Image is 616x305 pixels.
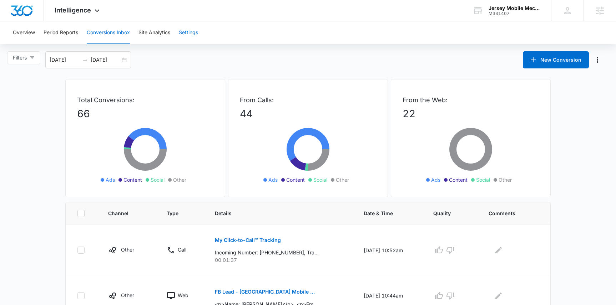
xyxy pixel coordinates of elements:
p: Web [178,291,188,299]
button: Period Reports [44,21,78,44]
button: FB Lead - [GEOGRAPHIC_DATA] Mobile Mechanics - Service Requested [215,283,319,300]
span: Channel [108,210,140,217]
span: Ads [268,176,278,183]
button: Overview [13,21,35,44]
span: to [82,57,88,63]
p: FB Lead - [GEOGRAPHIC_DATA] Mobile Mechanics - Service Requested [215,289,319,294]
input: Start date [50,56,79,64]
button: My Click-to-Call™ Tracking [215,232,281,249]
p: Total Conversions: [77,95,213,105]
p: 66 [77,106,213,121]
span: Social [313,176,327,183]
span: Ads [431,176,440,183]
button: New Conversion [523,51,589,68]
div: account id [489,11,541,16]
span: Quality [433,210,461,217]
div: account name [489,5,541,11]
button: Site Analytics [138,21,170,44]
button: Manage Numbers [592,54,603,66]
p: 22 [403,106,539,121]
button: Settings [179,21,198,44]
button: Conversions Inbox [87,21,130,44]
span: Ads [106,176,115,183]
span: swap-right [82,57,88,63]
span: Social [476,176,490,183]
span: Other [499,176,512,183]
span: Details [215,210,336,217]
input: End date [91,56,120,64]
span: Content [123,176,142,183]
p: 44 [240,106,376,121]
span: Other [336,176,349,183]
p: 00:01:37 [215,256,347,264]
p: From the Web: [403,95,539,105]
p: Other [121,246,134,253]
td: [DATE] 10:52am [355,224,425,276]
button: Edit Comments [493,290,504,301]
p: Other [121,291,134,299]
span: Content [449,176,468,183]
span: Social [151,176,165,183]
span: Other [173,176,186,183]
span: Type [167,210,187,217]
button: Filters [7,51,40,64]
span: Comments [489,210,529,217]
p: My Click-to-Call™ Tracking [215,238,281,243]
p: Call [178,246,186,253]
button: Edit Comments [493,244,504,256]
p: Incoming Number: [PHONE_NUMBER], Tracking Number: [PHONE_NUMBER], Ring To: [PHONE_NUMBER], Caller... [215,249,319,256]
span: Date & Time [364,210,406,217]
span: Content [286,176,305,183]
span: Filters [13,54,27,62]
p: From Calls: [240,95,376,105]
span: Intelligence [55,6,91,14]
